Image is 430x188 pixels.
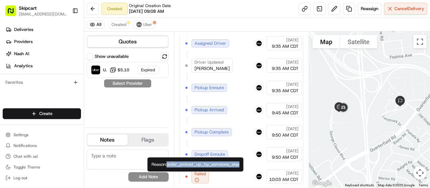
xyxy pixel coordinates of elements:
img: Uber [91,66,100,74]
img: Google [311,179,333,188]
span: [DATE] [286,171,299,176]
button: All [87,21,104,29]
span: 9:45 AM CDT [272,110,299,116]
button: Toggle Theme [3,162,81,172]
span: Driver Updated [195,60,223,65]
button: Keyboard shortcuts [345,183,374,188]
img: uber-new-logo.jpeg [256,41,262,46]
button: Start new chat [114,66,122,74]
a: Providers [3,36,84,47]
img: uber-new-logo.jpeg [256,63,262,68]
span: Reassign [361,6,378,12]
div: Expired [137,66,159,74]
span: [DATE] [286,60,299,65]
div: 📗 [7,98,12,103]
span: Original Creation Date [129,3,171,8]
span: Analytics [14,63,33,69]
a: Open this area in Google Maps (opens a new window) [311,179,333,188]
label: Show unavailable [95,53,129,60]
span: Create [39,111,52,117]
span: [DATE] [286,37,299,43]
a: Nash AI [3,48,84,59]
span: Deliveries [14,27,33,33]
span: Map data ©2025 Google [378,183,415,187]
span: Dropoff Enroute [195,151,225,157]
span: $5.10 [118,67,129,73]
span: API Documentation [63,97,108,104]
div: Reason: order_picked_up_by_someone_else [147,157,244,172]
button: Log out [3,173,81,183]
a: 💻API Documentation [54,95,111,107]
span: Knowledge Base [13,97,51,104]
img: uber-new-logo.jpeg [256,152,262,157]
button: Settings [3,130,81,140]
img: uber-new-logo.jpeg [256,129,262,135]
span: [DATE] 09:08 AM [129,8,164,14]
button: Skipcart [19,5,37,11]
span: 9:35 AM CDT [272,88,299,94]
span: Log out [13,175,27,181]
button: Notifications [3,141,81,150]
button: Quotes [87,36,168,47]
span: [PERSON_NAME] [195,66,230,72]
span: 9:35 AM CDT [272,43,299,49]
input: Clear [17,43,111,50]
img: 1736555255976-a54dd68f-1ca7-489b-9aae-adbdc363a1c4 [7,64,19,76]
p: Welcome 👋 [7,27,122,37]
span: Cancel Delivery [394,6,424,12]
a: Terms [419,183,428,187]
span: 10:03 AM CDT [269,177,299,183]
img: Nash [7,6,20,20]
button: Notes [87,135,128,145]
button: Created [109,21,129,29]
button: Chat with us! [3,152,81,161]
span: Settings [13,132,29,138]
span: [DATE] [286,82,299,87]
img: uber-new-logo.jpeg [136,22,142,27]
a: Powered byPylon [47,113,81,119]
button: [EMAIL_ADDRESS][DOMAIN_NAME] [19,11,67,17]
button: Skipcart[EMAIL_ADDRESS][DOMAIN_NAME] [3,3,70,19]
button: Uber [133,21,155,29]
span: Providers [14,39,33,45]
div: Favorites [3,77,81,88]
span: Chat with us! [13,154,38,159]
span: [DATE] [286,126,299,131]
span: Assigned Driver [195,40,226,46]
button: $5.10 [110,67,129,73]
img: uber-new-logo.jpeg [256,174,262,179]
div: 💻 [57,98,62,103]
span: [DATE] [286,148,299,154]
span: Pylon [67,114,81,119]
button: Map camera controls [413,166,427,180]
img: uber-new-logo.jpeg [256,85,262,90]
a: Deliveries [3,24,84,35]
span: Uber [143,22,152,27]
span: Uber [103,67,107,73]
button: Create [3,108,81,119]
button: Reassign [358,3,381,15]
span: Notifications [13,143,37,148]
span: 9:35 AM CDT [272,66,299,72]
span: Toggle Theme [13,164,40,170]
span: Pickup Arrived [195,107,224,113]
span: Pickup Enroute [195,85,224,91]
div: Start new chat [23,64,110,71]
img: uber-new-logo.jpeg [256,107,262,113]
button: Flags [128,135,168,145]
span: Failed [195,171,206,177]
span: [DATE] [286,104,299,109]
a: Analytics [3,61,84,71]
span: 9:50 AM CDT [272,132,299,138]
button: CancelDelivery [384,3,427,15]
button: Toggle fullscreen view [413,35,427,48]
span: 9:50 AM CDT [272,154,299,160]
button: Show satellite imagery [340,35,377,48]
span: Nash AI [14,51,29,57]
a: 📗Knowledge Base [4,95,54,107]
span: Created [112,22,126,27]
span: Pickup Complete [195,129,229,135]
div: We're available if you need us! [23,71,85,76]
